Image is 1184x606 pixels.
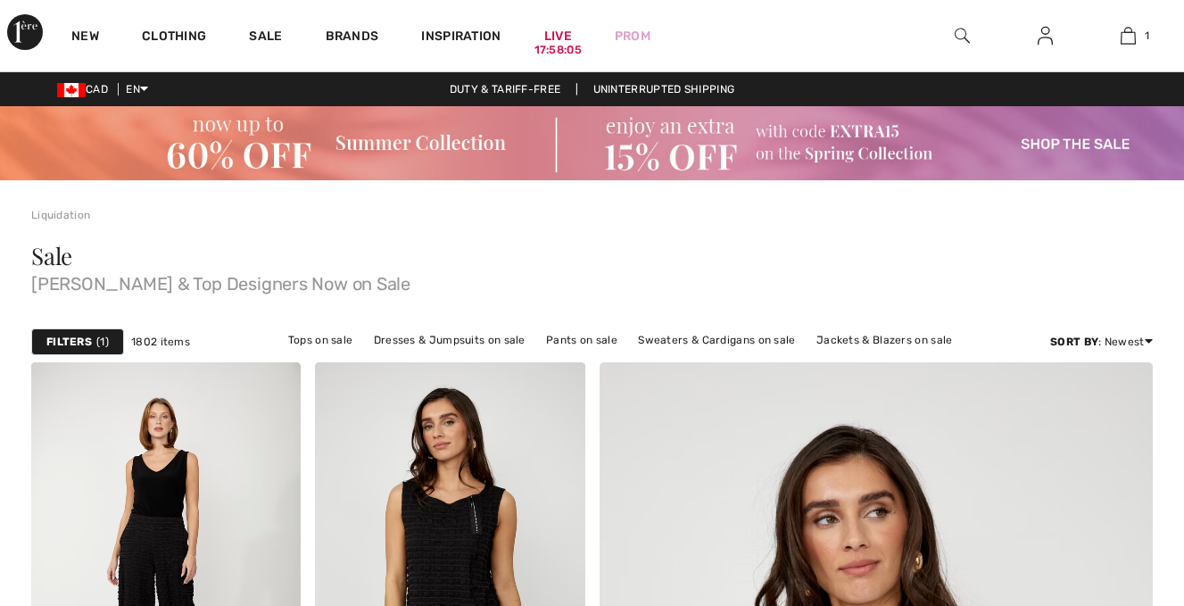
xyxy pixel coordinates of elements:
img: 1ère Avenue [7,14,43,50]
a: Tops on sale [279,328,362,352]
a: Liquidation [31,209,90,221]
img: Canadian Dollar [57,83,86,97]
span: EN [126,83,148,95]
a: Dresses & Jumpsuits on sale [365,328,534,352]
a: New [71,29,99,47]
span: [PERSON_NAME] & Top Designers Now on Sale [31,268,1153,293]
a: Sale [249,29,282,47]
strong: Filters [46,334,92,350]
a: Sweaters & Cardigans on sale [629,328,804,352]
span: CAD [57,83,115,95]
img: My Info [1038,25,1053,46]
a: Pants on sale [537,328,626,352]
img: search the website [955,25,970,46]
div: : Newest [1050,334,1153,350]
span: 1 [96,334,109,350]
span: 1802 items [131,334,190,350]
a: Clothing [142,29,206,47]
a: Prom [615,27,650,46]
a: 1 [1088,25,1169,46]
a: Brands [326,29,379,47]
strong: Sort By [1050,336,1098,348]
a: Skirts on sale [517,352,605,375]
a: Outerwear on sale [609,352,724,375]
div: 17:58:05 [534,42,582,59]
span: 1 [1145,28,1149,44]
span: Sale [31,240,72,271]
span: Inspiration [421,29,501,47]
a: Jackets & Blazers on sale [807,328,962,352]
img: My Bag [1121,25,1136,46]
a: Live17:58:05 [544,27,572,46]
a: Sign In [1023,25,1067,47]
